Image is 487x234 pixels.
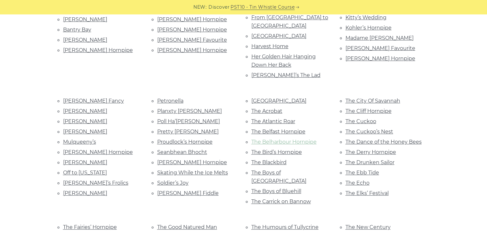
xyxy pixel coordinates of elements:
a: The Carrick on Bannow [251,198,311,205]
a: Petronella [157,98,183,104]
a: The Belfast Hornpipe [251,129,305,135]
a: [PERSON_NAME] [63,118,107,124]
a: The City Of Savannah [345,98,400,104]
a: Pretty [PERSON_NAME] [157,129,219,135]
a: Mulqueeny’s [63,139,96,145]
a: [PERSON_NAME] Hornpipe [63,47,133,53]
a: The Belharbour Hornpipe [251,139,317,145]
a: The New Century [345,224,391,230]
a: The Dance of the Honey Bees [345,139,422,145]
a: [PERSON_NAME] Hornpipe [157,47,227,53]
a: [PERSON_NAME] [63,129,107,135]
a: [PERSON_NAME] [63,16,107,22]
a: The Atlantic Roar [251,118,295,124]
a: [PERSON_NAME] Fiddle [157,190,219,196]
a: The Elks’ Festival [345,190,389,196]
a: Soldier’s Joy [157,180,189,186]
a: The Good Natured Man [157,224,217,230]
a: The Ebb Tide [345,170,379,176]
a: [PERSON_NAME] Hornpipe [157,16,227,22]
a: The Humours of Tullycrine [251,224,319,230]
a: The Echo [345,180,369,186]
a: The Cuckoo [345,118,376,124]
a: Kohler’s Hornpipe [345,25,392,31]
a: [PERSON_NAME] Hornpipe [157,159,227,165]
a: Bantry Bay [63,27,91,33]
a: The Boys of [GEOGRAPHIC_DATA] [251,170,306,184]
a: Off to [US_STATE] [63,170,107,176]
a: Seanbhean Bhocht [157,149,207,155]
a: From [GEOGRAPHIC_DATA] to [GEOGRAPHIC_DATA] [251,14,328,29]
a: PST10 - Tin Whistle Course [231,4,295,11]
a: The Cuckoo’s Nest [345,129,393,135]
a: [PERSON_NAME] [63,37,107,43]
a: [GEOGRAPHIC_DATA] [251,33,306,39]
a: Her Golden Hair Hanging Down Her Back [251,54,316,68]
a: The Acrobat [251,108,282,114]
a: The Fairies’ Hornpipe [63,224,117,230]
span: NEW: [193,4,207,11]
a: [PERSON_NAME] Hornpipe [157,27,227,33]
a: [PERSON_NAME] Hornpipe [63,149,133,155]
a: Poll Ha’[PERSON_NAME] [157,118,220,124]
a: [PERSON_NAME] Fancy [63,98,124,104]
a: The Drunken Sailor [345,159,394,165]
a: Planxty [PERSON_NAME] [157,108,222,114]
a: [PERSON_NAME]’s Frolics [63,180,128,186]
a: The Boys of Bluehill [251,188,301,194]
a: [PERSON_NAME] Hornpipe [345,55,415,62]
a: [PERSON_NAME] [63,190,107,196]
a: The Cliff Hornpipe [345,108,392,114]
span: Discover [208,4,230,11]
a: Madame [PERSON_NAME] [345,35,414,41]
a: [GEOGRAPHIC_DATA] [251,98,306,104]
a: [PERSON_NAME] [63,108,107,114]
a: The Derry Hornpipe [345,149,396,155]
a: Kitty’s Wedding [345,14,386,21]
a: Harvest Home [251,43,288,49]
a: [PERSON_NAME] [63,159,107,165]
a: The Blackbird [251,159,287,165]
a: [PERSON_NAME] Favourite [345,45,415,51]
a: Proudlock’s Hornpipe [157,139,213,145]
a: [PERSON_NAME] Favourite [157,37,227,43]
a: The Bird’s Hornpipe [251,149,302,155]
a: [PERSON_NAME]’s The Lad [251,72,321,78]
a: Skating While the Ice Melts [157,170,228,176]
